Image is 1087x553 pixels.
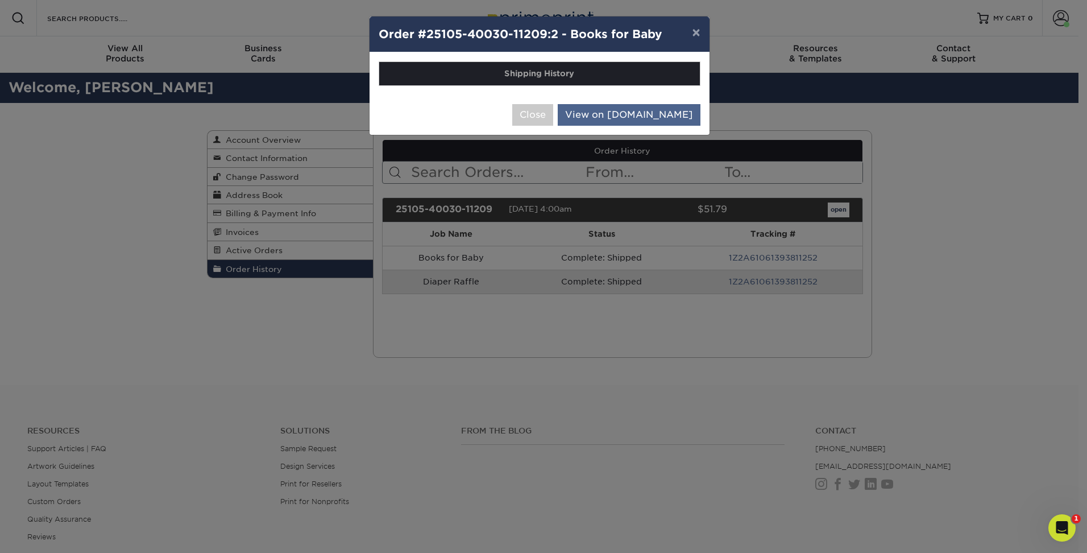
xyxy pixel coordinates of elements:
[683,16,709,48] button: ×
[512,104,553,126] button: Close
[1072,514,1081,523] span: 1
[379,62,700,85] th: Shipping History
[1048,514,1076,542] iframe: Intercom live chat
[379,26,700,43] h4: Order #25105-40030-11209:2 - Books for Baby
[558,104,700,126] a: View on [DOMAIN_NAME]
